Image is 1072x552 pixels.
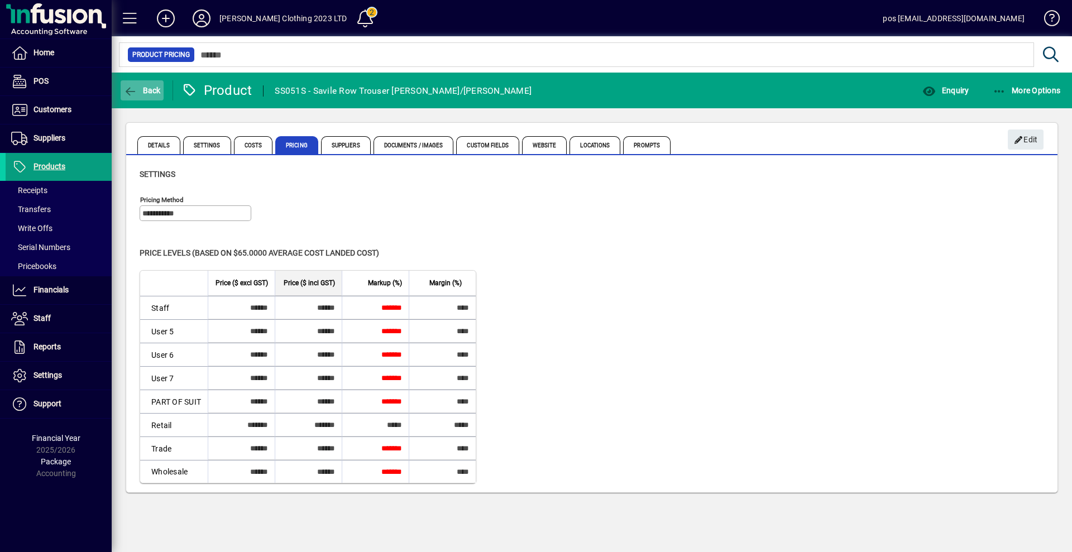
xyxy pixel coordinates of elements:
span: Enquiry [922,86,969,95]
div: SS051S - Savile Row Trouser [PERSON_NAME]/[PERSON_NAME] [275,82,532,100]
span: Custom Fields [456,136,519,154]
span: Financials [33,285,69,294]
span: Details [137,136,180,154]
span: Price ($ excl GST) [216,277,268,289]
span: Settings [33,371,62,380]
td: Wholesale [140,460,208,483]
a: Staff [6,305,112,333]
span: Locations [569,136,620,154]
span: Staff [33,314,51,323]
span: Website [522,136,567,154]
a: Serial Numbers [6,238,112,257]
span: Documents / Images [374,136,454,154]
a: Knowledge Base [1036,2,1058,39]
span: Financial Year [32,434,80,443]
a: POS [6,68,112,95]
a: Financials [6,276,112,304]
td: User 5 [140,319,208,343]
div: pos [EMAIL_ADDRESS][DOMAIN_NAME] [883,9,1025,27]
button: Edit [1008,129,1044,150]
span: Home [33,48,54,57]
span: Serial Numbers [11,243,70,252]
span: Suppliers [33,133,65,142]
a: Write Offs [6,219,112,238]
span: Support [33,399,61,408]
span: Pricebooks [11,262,56,271]
td: Retail [140,413,208,436]
span: More Options [993,86,1061,95]
span: Receipts [11,186,47,195]
span: Costs [234,136,273,154]
span: Reports [33,342,61,351]
a: Suppliers [6,124,112,152]
td: User 7 [140,366,208,390]
span: Price levels (based on $65.0000 Average cost landed cost) [140,248,379,257]
a: Pricebooks [6,257,112,276]
span: Product Pricing [132,49,190,60]
button: Profile [184,8,219,28]
button: Add [148,8,184,28]
span: Settings [140,170,175,179]
span: Settings [183,136,231,154]
span: Margin (%) [429,277,462,289]
span: Prompts [623,136,671,154]
span: Edit [1014,131,1038,149]
td: Staff [140,296,208,319]
span: POS [33,76,49,85]
td: PART OF SUIT [140,390,208,413]
button: More Options [990,80,1064,100]
td: Trade [140,436,208,460]
span: Pricing [275,136,318,154]
span: Transfers [11,205,51,214]
a: Transfers [6,200,112,219]
span: Customers [33,105,71,114]
a: Home [6,39,112,67]
span: Package [41,457,71,466]
button: Enquiry [920,80,971,100]
a: Receipts [6,181,112,200]
span: Back [123,86,161,95]
button: Back [121,80,164,100]
span: Products [33,162,65,171]
span: Write Offs [11,224,52,233]
span: Suppliers [321,136,371,154]
span: Price ($ incl GST) [284,277,335,289]
app-page-header-button: Back [112,80,173,100]
span: Markup (%) [368,277,402,289]
a: Settings [6,362,112,390]
div: Product [181,81,252,99]
mat-label: Pricing method [140,196,184,204]
a: Customers [6,96,112,124]
a: Reports [6,333,112,361]
td: User 6 [140,343,208,366]
a: Support [6,390,112,418]
div: [PERSON_NAME] Clothing 2023 LTD [219,9,347,27]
